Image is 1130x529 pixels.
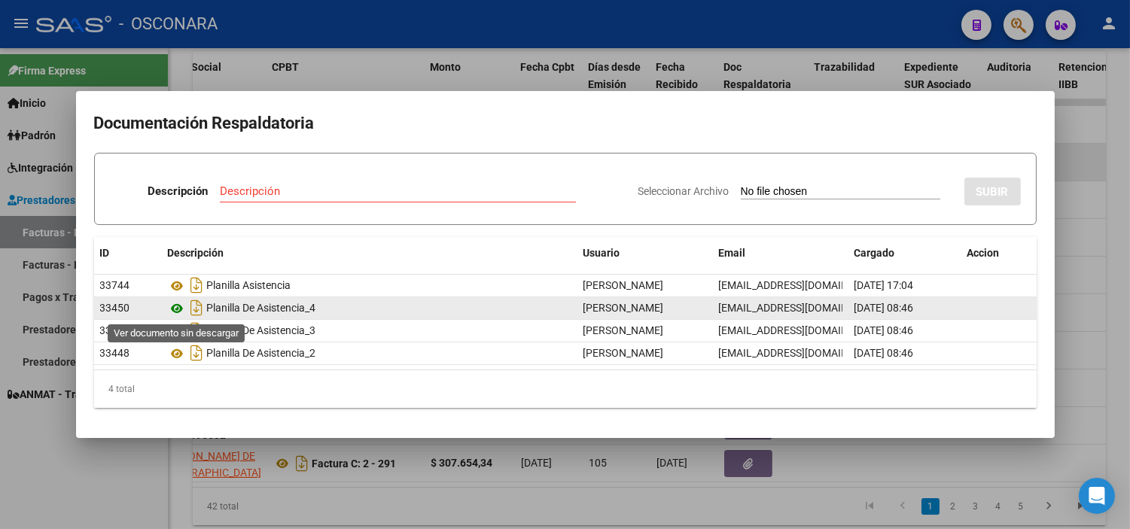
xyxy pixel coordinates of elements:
[638,185,729,197] span: Seleccionar Archivo
[100,302,130,314] span: 33450
[168,247,224,259] span: Descripción
[719,279,886,291] span: [EMAIL_ADDRESS][DOMAIN_NAME]
[187,273,207,297] i: Descargar documento
[148,183,208,200] p: Descripción
[187,296,207,320] i: Descargar documento
[854,302,914,314] span: [DATE] 08:46
[854,324,914,336] span: [DATE] 08:46
[719,302,886,314] span: [EMAIL_ADDRESS][DOMAIN_NAME]
[94,109,1037,138] h2: Documentación Respaldatoria
[719,247,746,259] span: Email
[713,237,848,269] datatable-header-cell: Email
[187,341,207,365] i: Descargar documento
[100,347,130,359] span: 33448
[583,279,664,291] span: [PERSON_NAME]
[187,318,207,342] i: Descargar documento
[583,302,664,314] span: [PERSON_NAME]
[719,324,886,336] span: [EMAIL_ADDRESS][DOMAIN_NAME]
[719,347,886,359] span: [EMAIL_ADDRESS][DOMAIN_NAME]
[168,318,571,342] div: Planilla De Asistencia_3
[100,324,130,336] span: 33449
[583,347,664,359] span: [PERSON_NAME]
[94,370,1037,408] div: 4 total
[100,247,110,259] span: ID
[168,341,571,365] div: Planilla De Asistencia_2
[168,296,571,320] div: Planilla De Asistencia_4
[964,178,1021,205] button: SUBIR
[967,247,1000,259] span: Accion
[976,185,1009,199] span: SUBIR
[854,347,914,359] span: [DATE] 08:46
[100,279,130,291] span: 33744
[854,279,914,291] span: [DATE] 17:04
[162,237,577,269] datatable-header-cell: Descripción
[583,247,620,259] span: Usuario
[854,247,895,259] span: Cargado
[961,237,1037,269] datatable-header-cell: Accion
[848,237,961,269] datatable-header-cell: Cargado
[583,324,664,336] span: [PERSON_NAME]
[1079,478,1115,514] div: Open Intercom Messenger
[577,237,713,269] datatable-header-cell: Usuario
[94,237,162,269] datatable-header-cell: ID
[168,273,571,297] div: Planilla Asistencia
